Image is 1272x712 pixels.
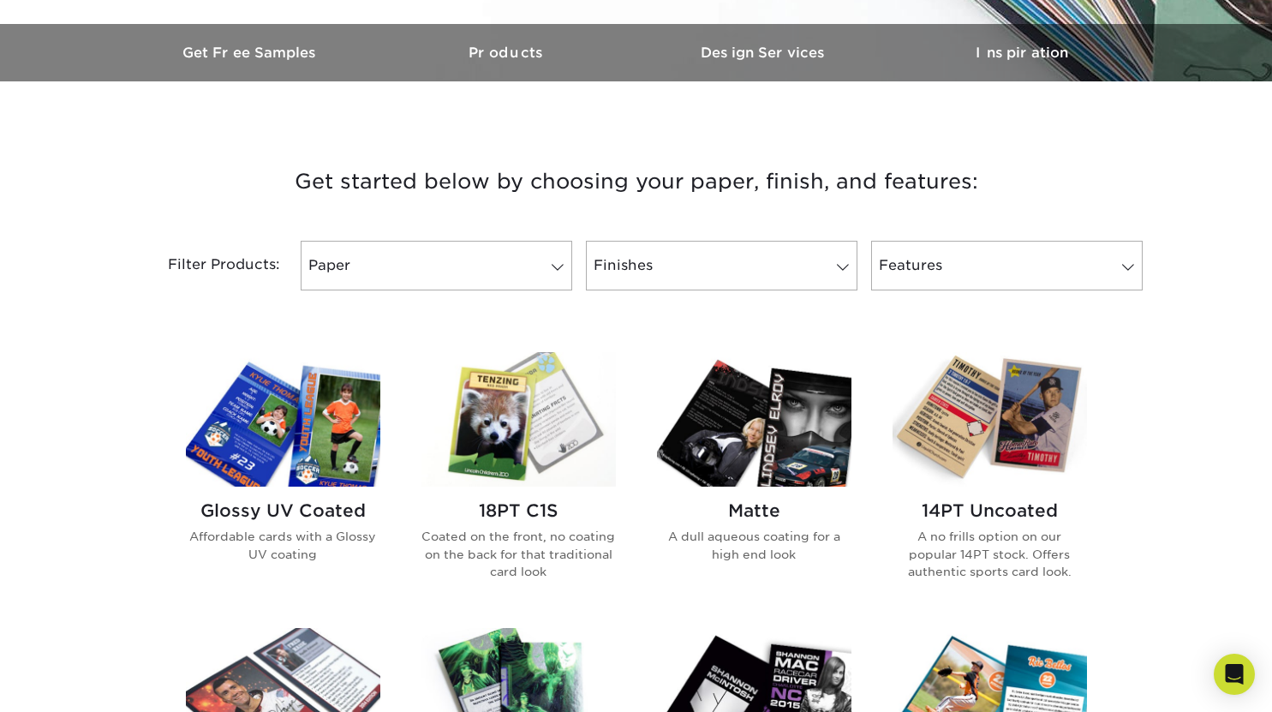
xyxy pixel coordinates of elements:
[893,528,1087,580] p: A no frills option on our popular 14PT stock. Offers authentic sports card look.
[657,352,851,607] a: Matte Trading Cards Matte A dull aqueous coating for a high end look
[421,352,616,487] img: 18PT C1S Trading Cards
[871,241,1143,290] a: Features
[893,45,1150,61] h3: Inspiration
[186,500,380,521] h2: Glossy UV Coated
[893,352,1087,487] img: 14PT Uncoated Trading Cards
[893,500,1087,521] h2: 14PT Uncoated
[657,528,851,563] p: A dull aqueous coating for a high end look
[379,45,636,61] h3: Products
[135,143,1138,220] h3: Get started below by choosing your paper, finish, and features:
[636,45,893,61] h3: Design Services
[1214,654,1255,695] div: Open Intercom Messenger
[379,24,636,81] a: Products
[421,500,616,521] h2: 18PT C1S
[421,528,616,580] p: Coated on the front, no coating on the back for that traditional card look
[186,352,380,487] img: Glossy UV Coated Trading Cards
[636,24,893,81] a: Design Services
[186,352,380,607] a: Glossy UV Coated Trading Cards Glossy UV Coated Affordable cards with a Glossy UV coating
[122,45,379,61] h3: Get Free Samples
[893,352,1087,607] a: 14PT Uncoated Trading Cards 14PT Uncoated A no frills option on our popular 14PT stock. Offers au...
[586,241,857,290] a: Finishes
[122,24,379,81] a: Get Free Samples
[301,241,572,290] a: Paper
[893,24,1150,81] a: Inspiration
[122,241,294,290] div: Filter Products:
[657,352,851,487] img: Matte Trading Cards
[186,528,380,563] p: Affordable cards with a Glossy UV coating
[421,352,616,607] a: 18PT C1S Trading Cards 18PT C1S Coated on the front, no coating on the back for that traditional ...
[657,500,851,521] h2: Matte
